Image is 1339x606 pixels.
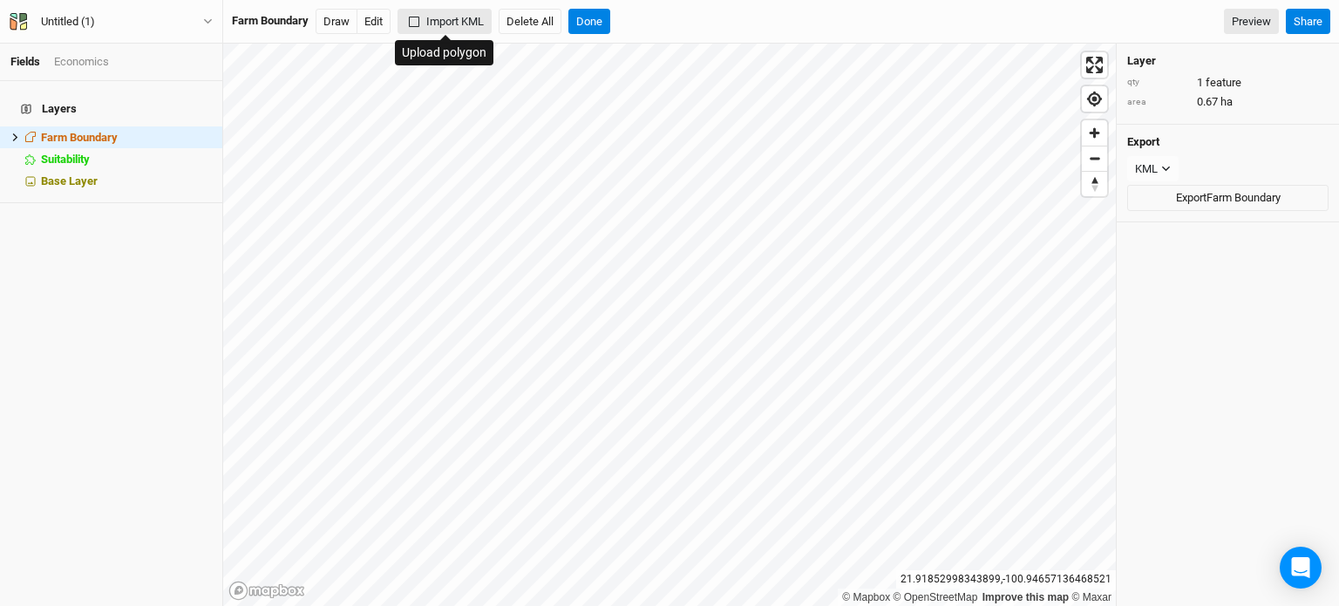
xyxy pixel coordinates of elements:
h4: Layer [1127,54,1329,68]
button: Untitled (1) [9,12,214,31]
div: Untitled (1) [41,13,95,31]
div: Upload polygon [395,40,493,65]
button: Done [568,9,610,35]
a: Improve this map [982,591,1069,603]
a: Fields [10,55,40,68]
div: area [1127,96,1188,109]
span: Farm Boundary [41,131,118,144]
button: Share [1286,9,1330,35]
h4: Export [1127,135,1329,149]
div: Open Intercom Messenger [1280,547,1322,589]
div: Suitability [41,153,212,167]
button: Delete All [499,9,561,35]
a: Maxar [1071,591,1111,603]
button: ExportFarm Boundary [1127,185,1329,211]
div: Economics [54,54,109,70]
button: Zoom in [1082,120,1107,146]
div: 21.91852998343899 , -100.94657136468521 [896,570,1116,589]
button: Import KML [398,9,492,35]
div: 1 [1127,75,1329,91]
div: Farm Boundary [232,13,309,29]
a: Preview [1224,9,1279,35]
div: Base Layer [41,174,212,188]
a: OpenStreetMap [894,591,978,603]
button: Enter fullscreen [1082,52,1107,78]
div: Farm Boundary [41,131,212,145]
span: Reset bearing to north [1082,172,1107,196]
button: Edit [357,9,391,35]
a: Mapbox logo [228,581,305,601]
canvas: Map [223,44,1116,606]
div: 0.67 [1127,94,1329,110]
span: Suitability [41,153,90,166]
span: Base Layer [41,174,98,187]
button: Find my location [1082,86,1107,112]
div: KML [1135,160,1158,178]
button: Reset bearing to north [1082,171,1107,196]
div: qty [1127,76,1188,89]
button: KML [1127,156,1179,182]
a: Mapbox [842,591,890,603]
span: feature [1206,75,1241,91]
span: ha [1220,94,1233,110]
h4: Layers [10,92,212,126]
button: Draw [316,9,357,35]
button: Zoom out [1082,146,1107,171]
